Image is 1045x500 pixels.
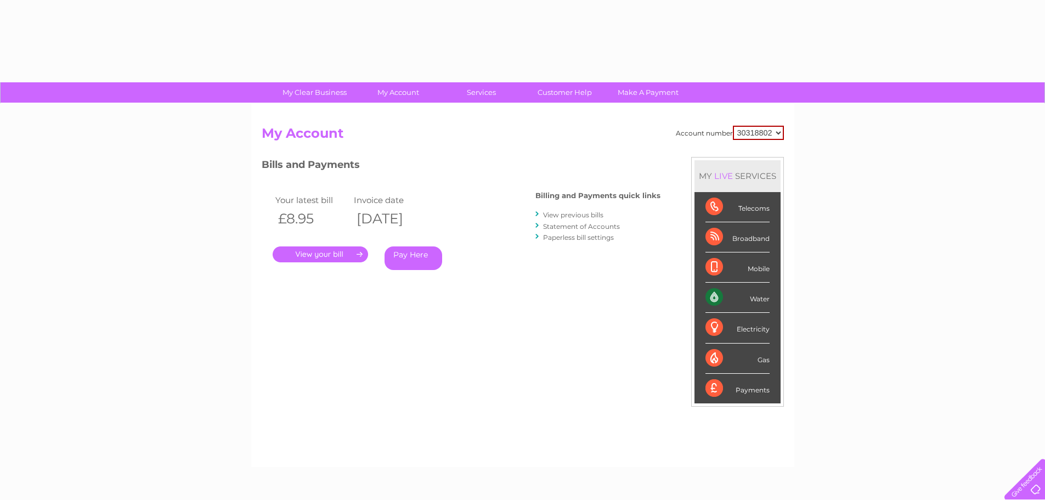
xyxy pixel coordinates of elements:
div: Electricity [705,313,770,343]
a: Make A Payment [603,82,693,103]
h4: Billing and Payments quick links [535,192,660,200]
h3: Bills and Payments [262,157,660,176]
div: MY SERVICES [694,160,781,192]
div: Broadband [705,222,770,252]
a: Paperless bill settings [543,233,614,241]
a: Pay Here [385,246,442,270]
div: Water [705,283,770,313]
a: My Clear Business [269,82,360,103]
a: Statement of Accounts [543,222,620,231]
h2: My Account [262,126,784,147]
a: . [273,246,368,262]
div: Telecoms [705,192,770,222]
td: Your latest bill [273,193,352,207]
div: LIVE [712,171,735,181]
div: Gas [705,344,770,374]
td: Invoice date [351,193,430,207]
a: Services [436,82,527,103]
th: [DATE] [351,207,430,230]
div: Mobile [705,252,770,283]
a: My Account [353,82,443,103]
th: £8.95 [273,207,352,230]
a: Customer Help [519,82,610,103]
div: Payments [705,374,770,403]
div: Account number [676,126,784,140]
a: View previous bills [543,211,603,219]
